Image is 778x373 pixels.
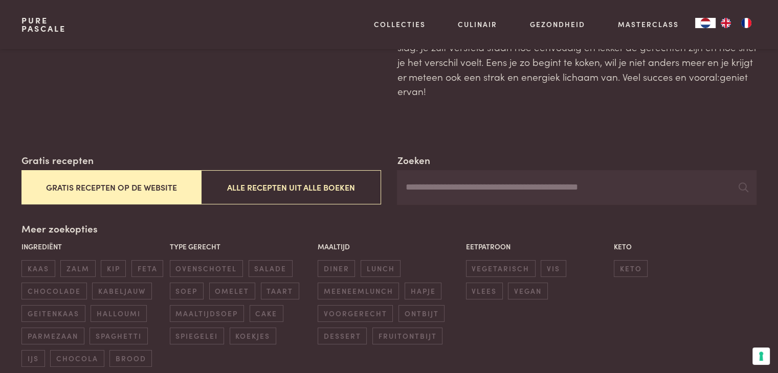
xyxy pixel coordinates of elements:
[618,19,679,30] a: Masterclass
[695,18,716,28] a: NL
[695,18,757,28] aside: Language selected: Nederlands
[318,328,367,344] span: dessert
[21,328,84,344] span: parmezaan
[318,260,355,277] span: diner
[170,241,313,252] p: Type gerecht
[466,241,609,252] p: Eetpatroon
[91,305,146,322] span: halloumi
[614,241,757,252] p: Keto
[530,19,585,30] a: Gezondheid
[716,18,736,28] a: EN
[109,350,152,367] span: brood
[318,241,460,252] p: Maaltijd
[508,283,547,299] span: vegan
[736,18,757,28] a: FR
[250,305,283,322] span: cake
[21,241,164,252] p: Ingrediënt
[397,153,430,168] label: Zoeken
[318,283,399,299] span: meeneemlunch
[230,328,276,344] span: koekjes
[466,260,536,277] span: vegetarisch
[21,305,85,322] span: geitenkaas
[405,283,441,299] span: hapje
[374,19,426,30] a: Collecties
[541,260,566,277] span: vis
[458,19,497,30] a: Culinair
[318,305,393,322] span: voorgerecht
[752,347,770,365] button: Uw voorkeuren voor toestemming voor trackingtechnologieën
[21,350,45,367] span: ijs
[50,350,104,367] span: chocola
[397,26,756,99] p: Wil je zelf ervaren wat natuurlijke voeding met je doet? Ga dan meteen aan de slag. Je zult verst...
[90,328,147,344] span: spaghetti
[361,260,401,277] span: lunch
[21,170,201,204] button: Gratis recepten op de website
[21,283,86,299] span: chocolade
[201,170,381,204] button: Alle recepten uit alle boeken
[60,260,95,277] span: zalm
[170,260,243,277] span: ovenschotel
[716,18,757,28] ul: Language list
[170,328,224,344] span: spiegelei
[21,153,94,168] label: Gratis recepten
[695,18,716,28] div: Language
[92,283,151,299] span: kabeljauw
[131,260,163,277] span: feta
[101,260,126,277] span: kip
[170,283,204,299] span: soep
[21,16,66,33] a: PurePascale
[466,283,503,299] span: vlees
[372,328,442,344] span: fruitontbijt
[249,260,293,277] span: salade
[398,305,444,322] span: ontbijt
[614,260,648,277] span: keto
[209,283,255,299] span: omelet
[170,305,244,322] span: maaltijdsoep
[21,260,55,277] span: kaas
[261,283,299,299] span: taart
